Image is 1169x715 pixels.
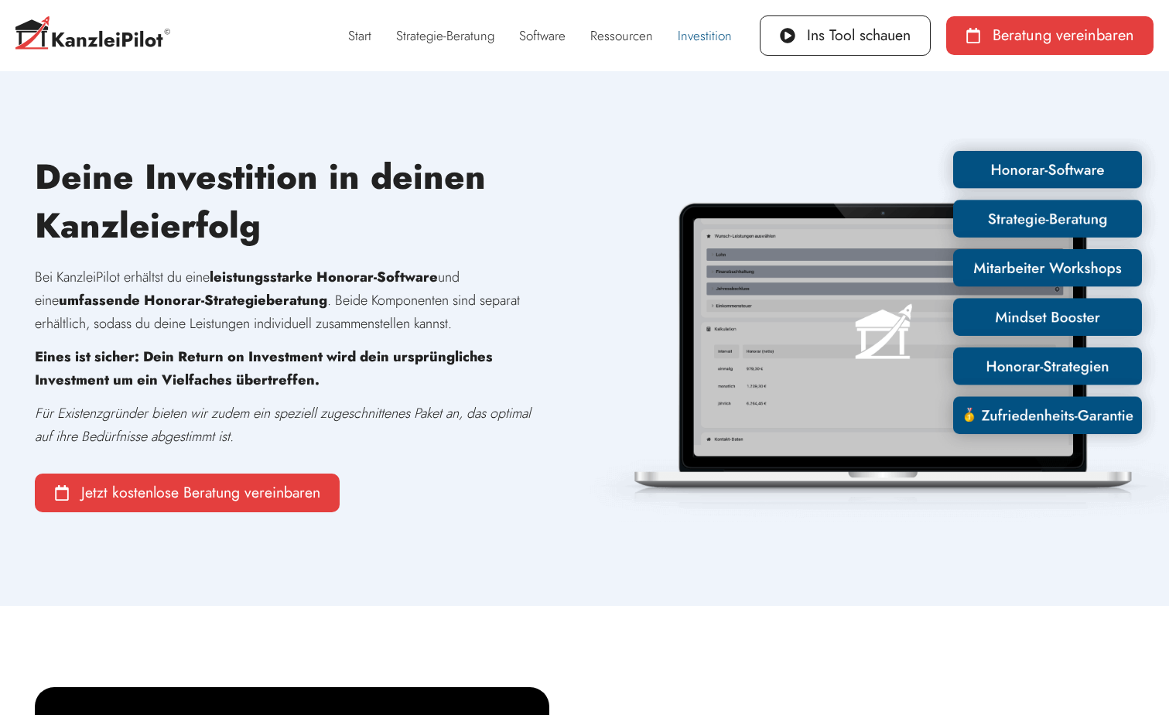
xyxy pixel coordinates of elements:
[507,18,578,53] a: Software
[35,474,340,512] a: Jetzt kostenlose Beratung vereinbaren
[35,152,549,250] h1: Deine Investition in deinen Kanzleierfolg
[336,18,744,53] nav: Menü
[946,16,1154,55] a: Beratung vereinbaren
[35,403,531,446] em: Für Existenzgründer bieten wir zudem ein speziell zugeschnittenes Paket an, das optimal auf ihre ...
[336,18,384,53] a: Start
[760,15,931,56] a: Ins Tool schauen
[81,485,320,501] span: Jetzt kostenlose Beratung vereinbaren
[59,290,327,310] strong: umfassende Honorar-Strategieberatung
[665,18,744,53] a: Investition
[35,265,549,335] p: Bei KanzleiPilot erhältst du eine und eine . Beide Komponenten sind separat erhältlich, sodass du...
[384,18,507,53] a: Strategie-Beratung
[578,18,665,53] a: Ressourcen
[15,16,170,54] img: Kanzleipilot-Logo-C
[210,267,438,287] strong: leistungsstarke Honorar-Software
[35,347,493,390] strong: Eines ist sicher: Dein Return on Investment wird dein ursprüngliches Investment um ein Vielfaches...
[807,28,911,43] span: Ins Tool schauen
[993,28,1134,43] span: Beratung vereinbaren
